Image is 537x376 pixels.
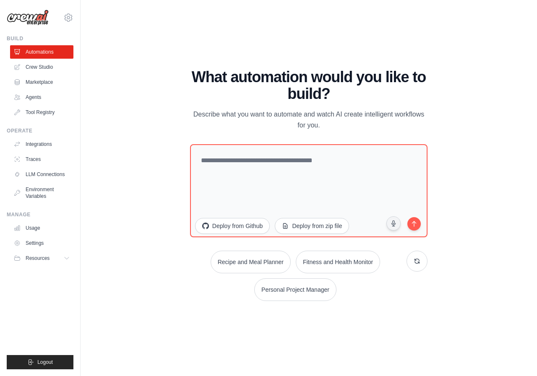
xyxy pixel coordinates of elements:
[10,45,73,59] a: Automations
[7,211,73,218] div: Manage
[495,336,537,376] iframe: Chat Widget
[211,251,291,273] button: Recipe and Meal Planner
[190,109,428,131] p: Describe what you want to automate and watch AI create intelligent workflows for you.
[195,218,270,234] button: Deploy from Github
[7,35,73,42] div: Build
[7,127,73,134] div: Operate
[10,75,73,89] a: Marketplace
[37,359,53,366] span: Logout
[7,355,73,369] button: Logout
[10,183,73,203] a: Environment Variables
[10,168,73,181] a: LLM Connections
[10,252,73,265] button: Resources
[7,10,49,26] img: Logo
[10,153,73,166] a: Traces
[10,106,73,119] a: Tool Registry
[10,91,73,104] a: Agents
[254,278,336,301] button: Personal Project Manager
[10,137,73,151] a: Integrations
[10,236,73,250] a: Settings
[190,69,428,102] h1: What automation would you like to build?
[10,221,73,235] a: Usage
[10,60,73,74] a: Crew Studio
[26,255,50,262] span: Resources
[296,251,380,273] button: Fitness and Health Monitor
[275,218,349,234] button: Deploy from zip file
